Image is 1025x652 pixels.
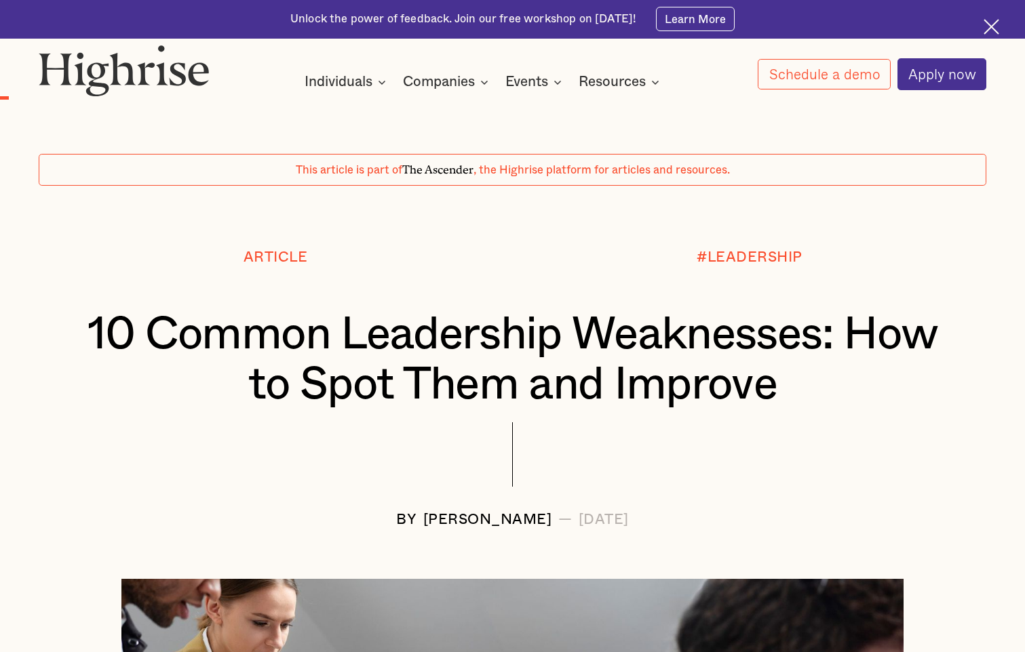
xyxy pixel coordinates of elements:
div: Events [505,74,548,90]
div: Unlock the power of feedback. Join our free workshop on [DATE]! [290,12,636,26]
div: [PERSON_NAME] [423,512,552,527]
div: Companies [403,74,492,90]
div: Events [505,74,566,90]
div: Article [244,249,308,265]
span: The Ascender [402,161,473,174]
img: Cross icon [984,19,999,35]
div: Individuals [305,74,390,90]
span: This article is part of [296,165,402,176]
h1: 10 Common Leadership Weaknesses: How to Spot Them and Improve [78,310,947,410]
img: Highrise logo [39,45,210,96]
div: [DATE] [579,512,629,527]
div: — [558,512,573,527]
a: Learn More [656,7,735,31]
span: , the Highrise platform for articles and resources. [473,165,730,176]
a: Schedule a demo [758,59,891,90]
div: Resources [579,74,663,90]
div: Resources [579,74,646,90]
a: Apply now [897,58,987,89]
div: Individuals [305,74,372,90]
div: Companies [403,74,475,90]
div: #LEADERSHIP [697,249,802,265]
div: BY [396,512,417,527]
